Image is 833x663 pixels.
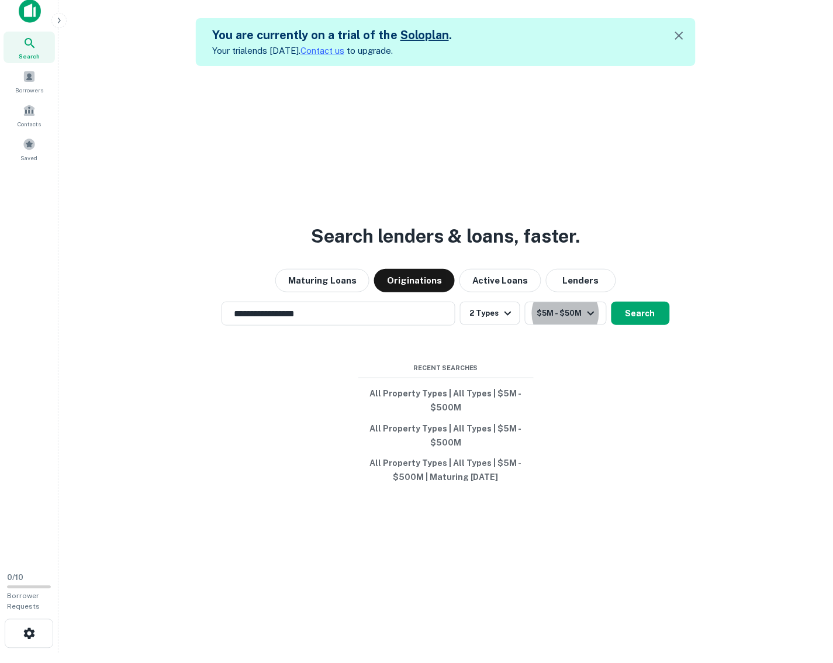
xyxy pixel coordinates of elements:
span: Saved [21,153,38,163]
a: Saved [4,133,55,165]
p: Your trial ends [DATE]. to upgrade. [212,44,452,58]
button: Originations [374,269,455,292]
span: Search [19,51,40,61]
button: Maturing Loans [275,269,369,292]
button: Lenders [546,269,616,292]
button: All Property Types | All Types | $5M - $500M | Maturing [DATE] [358,453,534,488]
a: Contact us [300,46,344,56]
h5: You are currently on a trial of the . [212,26,452,44]
span: Recent Searches [358,363,534,373]
iframe: Chat Widget [775,569,833,626]
span: Contacts [18,119,41,129]
h3: Search lenders & loans, faster. [312,222,580,250]
a: Borrowers [4,65,55,97]
a: Soloplan [400,28,449,42]
a: Search [4,32,55,63]
span: 0 / 10 [7,574,23,582]
button: $5M - $50M [525,302,607,325]
button: All Property Types | All Types | $5M - $500M [358,418,534,453]
a: Contacts [4,99,55,131]
button: Active Loans [459,269,541,292]
span: Borrowers [15,85,43,95]
button: 2 Types [460,302,520,325]
button: All Property Types | All Types | $5M - $500M [358,383,534,418]
button: Search [611,302,670,325]
span: Borrower Requests [7,592,40,611]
